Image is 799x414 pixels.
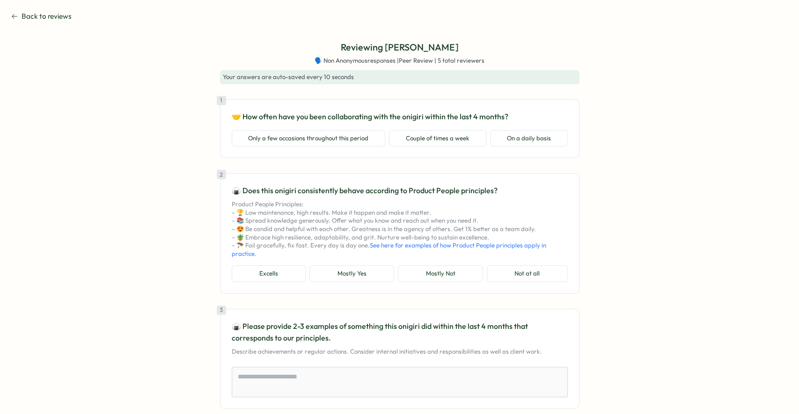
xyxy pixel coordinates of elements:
span: Back to reviews [22,11,72,22]
p: 🍙 Please provide 2-3 examples of something this onigiri did within the last 4 months that corresp... [232,320,568,344]
p: Product People Principles: – 🏆 Low maintenance, high results. Make it happen and make it matter. ... [232,200,568,258]
button: Back to reviews [11,11,72,22]
button: Excells [232,265,306,282]
div: 3 [217,305,226,315]
button: Mostly Not [398,265,483,282]
div: 2 [217,170,226,179]
span: Your answers are auto-saved every 10 seconds [223,73,354,80]
button: On a daily basis [490,130,568,147]
div: 1 [217,96,226,105]
button: Not at all [487,265,568,282]
p: 🍙 Does this onigiri consistently behave according to Product People principles? [232,185,568,196]
button: Only a few occasions throughout this period [232,130,386,147]
p: 🤝 How often have you been collaborating with the onigiri within the last 4 months? [232,111,568,123]
button: Mostly Yes [309,265,394,282]
p: Describe achievements or regular actions. Consider internal initiatives and responsibilities as w... [232,348,568,356]
p: Reviewing [PERSON_NAME] [341,40,459,55]
button: Couple of times a week [389,130,486,147]
span: 🗣️ Non Anonymous responses | Peer Review | 5 total reviewers [315,57,484,65]
a: See here for examples of how Product People principles apply in practice. [232,241,546,257]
